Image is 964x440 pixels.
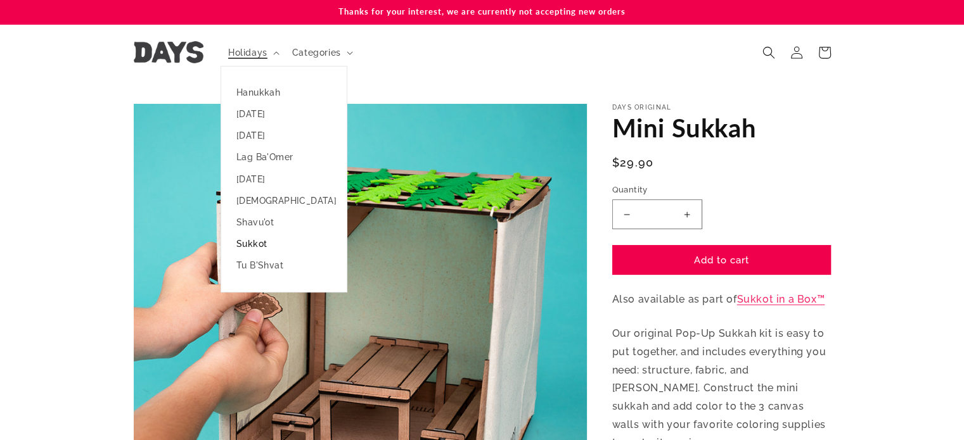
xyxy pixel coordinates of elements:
[737,293,825,305] a: Sukkot in a Box™
[134,41,203,63] img: Days United
[221,233,347,255] a: Sukkot
[221,82,347,103] a: Hanukkah
[221,125,347,146] a: [DATE]
[221,190,347,211] a: [DEMOGRAPHIC_DATA]
[292,47,341,58] span: Categories
[221,39,285,66] summary: Holidays
[285,39,358,66] summary: Categories
[612,184,831,196] label: Quantity
[755,39,783,66] summary: Search
[612,111,831,144] h1: Mini Sukkah
[612,154,654,171] span: $29.90
[612,104,831,111] p: Days Original
[221,103,347,125] a: [DATE]
[221,146,347,168] a: Lag Ba'Omer
[221,211,347,233] a: Shavu'ot
[221,255,347,276] a: Tu B'Shvat
[228,47,267,58] span: Holidays
[221,168,347,190] a: [DATE]
[612,245,831,275] button: Add to cart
